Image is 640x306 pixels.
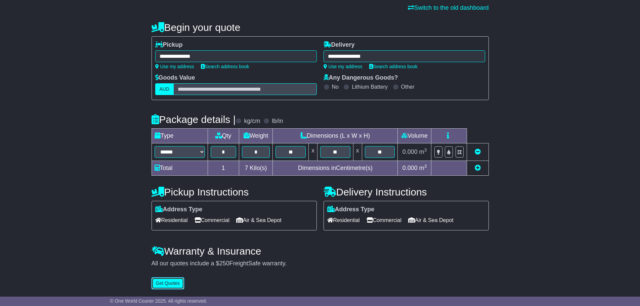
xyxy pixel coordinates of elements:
label: Pickup [155,41,183,49]
h4: Pickup Instructions [152,186,317,198]
span: m [419,148,427,155]
span: 250 [219,260,229,267]
td: Qty [208,129,239,143]
td: Kilo(s) [239,161,273,176]
label: Address Type [327,206,375,213]
label: Address Type [155,206,203,213]
label: Lithium Battery [352,84,388,90]
td: x [309,143,317,161]
span: 0.000 [402,165,418,171]
label: Any Dangerous Goods? [324,74,398,82]
sup: 3 [424,147,427,152]
span: m [419,165,427,171]
label: lb/in [272,118,283,125]
td: Dimensions (L x W x H) [273,129,398,143]
label: No [332,84,339,90]
span: Commercial [195,215,229,225]
h4: Warranty & Insurance [152,246,489,257]
span: 7 [245,165,248,171]
td: Type [152,129,208,143]
span: Air & Sea Depot [408,215,454,225]
h4: Begin your quote [152,22,489,33]
td: 1 [208,161,239,176]
label: AUD [155,83,174,95]
a: Use my address [155,64,194,69]
td: Total [152,161,208,176]
label: kg/cm [244,118,260,125]
h4: Package details | [152,114,236,125]
button: Get Quotes [152,277,184,289]
a: Use my address [324,64,362,69]
h4: Delivery Instructions [324,186,489,198]
span: Residential [155,215,188,225]
td: Volume [398,129,431,143]
span: Residential [327,215,360,225]
span: 0.000 [402,148,418,155]
a: Switch to the old dashboard [408,4,488,11]
span: Commercial [367,215,401,225]
label: Delivery [324,41,355,49]
a: Search address book [369,64,418,69]
a: Remove this item [475,148,481,155]
span: Air & Sea Depot [236,215,282,225]
td: x [353,143,362,161]
sup: 3 [424,164,427,169]
a: Add new item [475,165,481,171]
a: Search address book [201,64,249,69]
label: Goods Value [155,74,195,82]
div: All our quotes include a $ FreightSafe warranty. [152,260,489,267]
span: © One World Courier 2025. All rights reserved. [110,298,207,304]
td: Dimensions in Centimetre(s) [273,161,398,176]
label: Other [401,84,415,90]
td: Weight [239,129,273,143]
